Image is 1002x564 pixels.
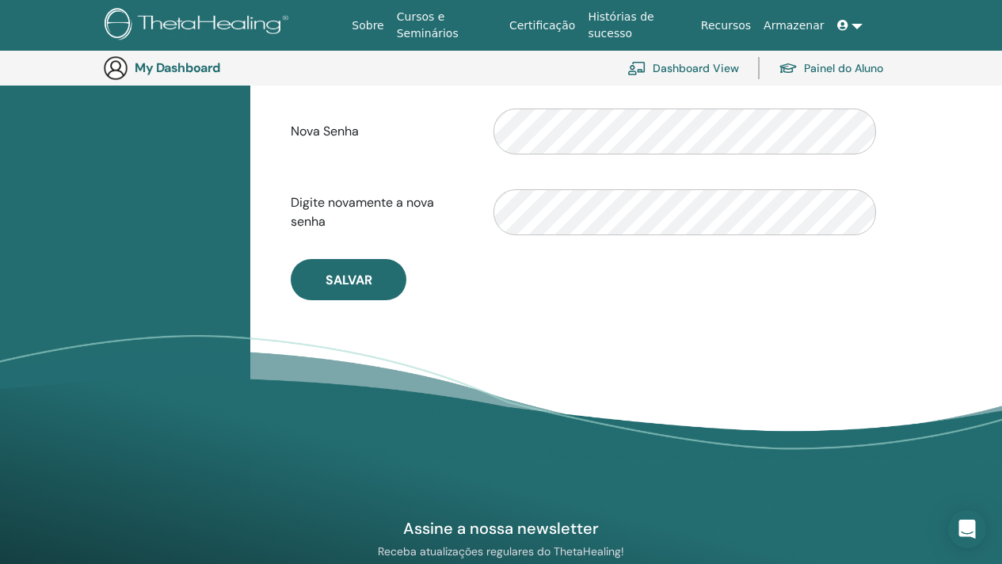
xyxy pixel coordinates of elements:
a: Dashboard View [627,51,739,86]
a: Painel do Aluno [779,51,883,86]
button: Salvar [291,259,406,300]
p: Receba atualizações regulares do ThetaHealing! [318,544,684,558]
a: Cursos e Seminários [391,2,503,48]
a: Histórias de sucesso [581,2,694,48]
img: logo.png [105,8,294,44]
img: chalkboard-teacher.svg [627,61,646,75]
label: Digite novamente a nova senha [279,188,482,237]
img: graduation-cap.svg [779,62,798,75]
h4: Assine a nossa newsletter [318,518,684,539]
a: Sobre [345,11,390,40]
div: Open Intercom Messenger [948,510,986,548]
label: Nova Senha [279,116,482,147]
h3: My Dashboard [135,60,293,75]
span: Salvar [326,272,372,288]
img: generic-user-icon.jpg [103,55,128,81]
a: Armazenar [757,11,830,40]
a: Certificação [503,11,581,40]
a: Recursos [695,11,757,40]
